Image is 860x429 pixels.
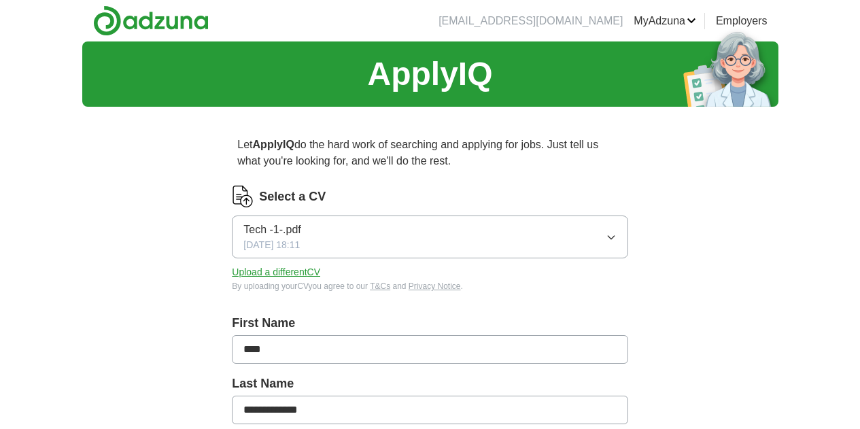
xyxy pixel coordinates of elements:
[370,281,390,291] a: T&Cs
[232,265,320,279] button: Upload a differentCV
[232,131,627,175] p: Let do the hard work of searching and applying for jobs. Just tell us what you're looking for, an...
[253,139,294,150] strong: ApplyIQ
[367,50,492,99] h1: ApplyIQ
[232,280,627,292] div: By uploading your CV you agree to our and .
[232,216,627,258] button: Tech -1-.pdf[DATE] 18:11
[93,5,209,36] img: Adzuna logo
[634,13,696,29] a: MyAdzuna
[232,314,627,332] label: First Name
[232,186,254,207] img: CV Icon
[243,222,300,238] span: Tech -1-.pdf
[259,188,326,206] label: Select a CV
[243,238,300,252] span: [DATE] 18:11
[438,13,623,29] li: [EMAIL_ADDRESS][DOMAIN_NAME]
[716,13,768,29] a: Employers
[409,281,461,291] a: Privacy Notice
[232,375,627,393] label: Last Name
